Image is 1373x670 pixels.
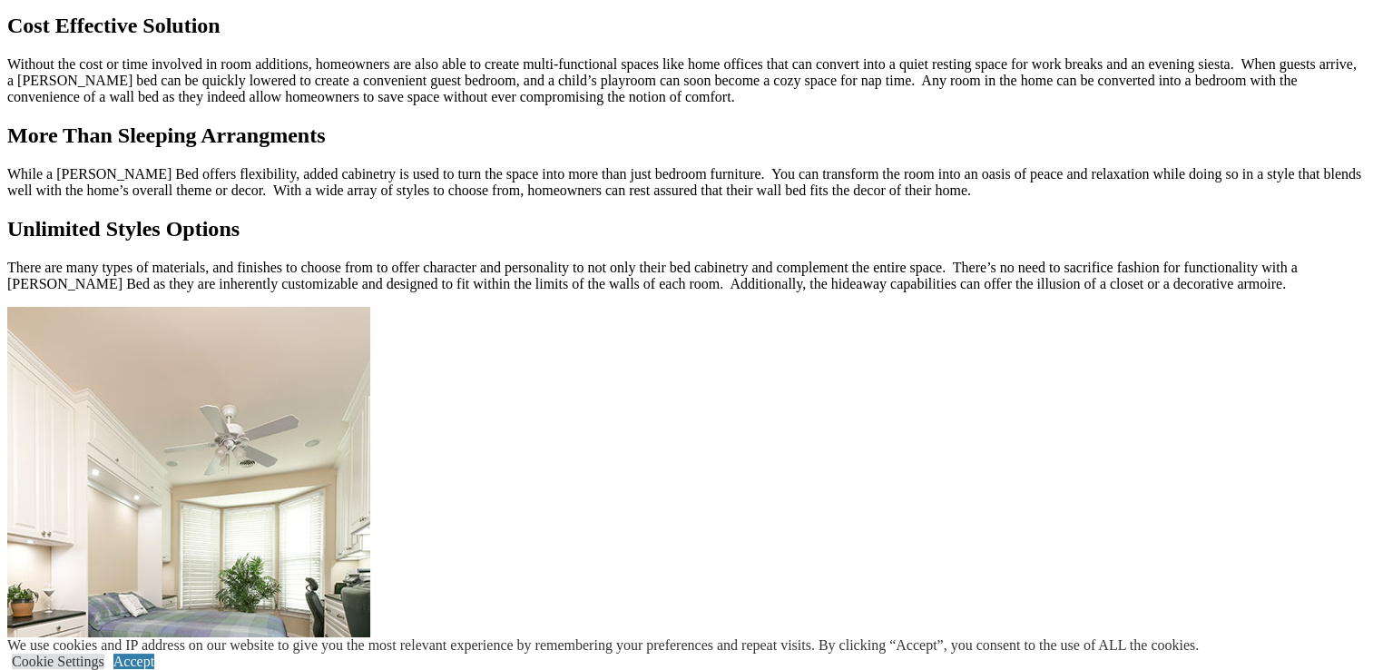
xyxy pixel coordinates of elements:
[7,260,1366,292] p: There are many types of materials, and finishes to choose from to offer character and personality...
[7,56,1366,105] p: Without the cost or time involved in room additions, homeowners are also able to create multi-fun...
[7,14,1366,38] h2: Cost Effective Solution
[7,166,1366,199] p: While a [PERSON_NAME] Bed offers flexibility, added cabinetry is used to turn the space into more...
[113,654,154,669] a: Accept
[12,654,104,669] a: Cookie Settings
[7,637,1199,654] div: We use cookies and IP address on our website to give you the most relevant experience by remember...
[7,217,1366,241] h2: Unlimited Styles Options
[7,123,1366,148] h2: More Than Sleeping Arrangments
